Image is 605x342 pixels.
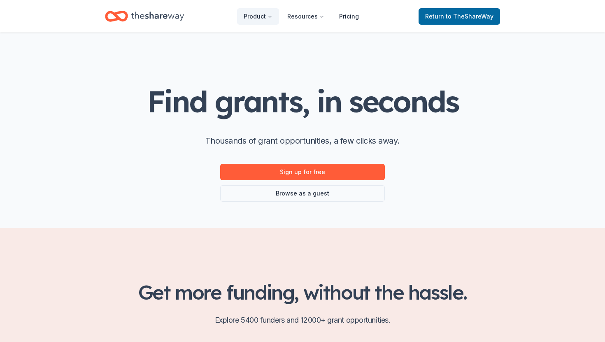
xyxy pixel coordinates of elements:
a: Sign up for free [220,164,385,180]
p: Thousands of grant opportunities, a few clicks away. [205,134,400,147]
h2: Get more funding, without the hassle. [105,281,500,304]
a: Pricing [333,8,365,25]
span: Return [425,12,493,21]
a: Returnto TheShareWay [419,8,500,25]
button: Resources [281,8,331,25]
p: Explore 5400 funders and 12000+ grant opportunities. [105,314,500,327]
a: Browse as a guest [220,185,385,202]
h1: Find grants, in seconds [147,85,458,118]
span: to TheShareWay [446,13,493,20]
button: Product [237,8,279,25]
nav: Main [237,7,365,26]
a: Home [105,7,184,26]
